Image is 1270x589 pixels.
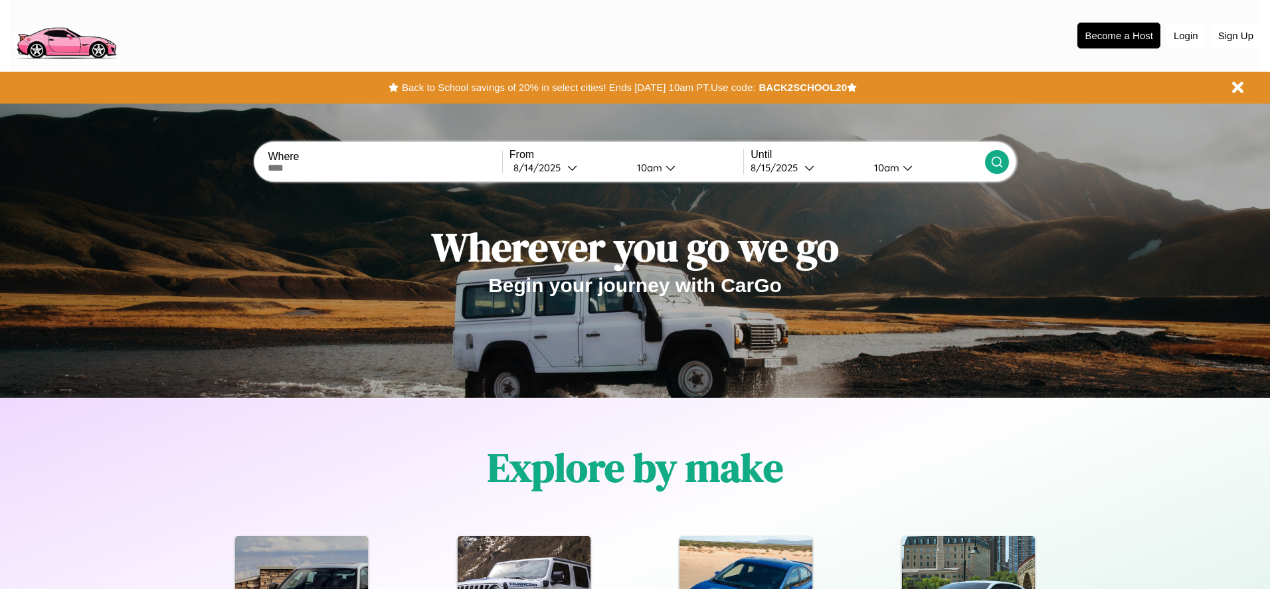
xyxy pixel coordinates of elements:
button: Login [1167,23,1205,48]
label: Until [751,149,984,161]
button: Become a Host [1077,23,1160,48]
div: 8 / 15 / 2025 [751,161,804,174]
div: 8 / 14 / 2025 [513,161,567,174]
img: logo [10,7,122,62]
h1: Explore by make [488,440,783,495]
button: Back to School savings of 20% in select cities! Ends [DATE] 10am PT.Use code: [399,78,759,97]
label: From [509,149,743,161]
button: 8/14/2025 [509,161,626,175]
label: Where [268,151,501,163]
div: 10am [630,161,666,174]
div: 10am [867,161,903,174]
button: 10am [626,161,743,175]
button: 10am [863,161,984,175]
button: Sign Up [1212,23,1260,48]
b: BACK2SCHOOL20 [759,82,847,93]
